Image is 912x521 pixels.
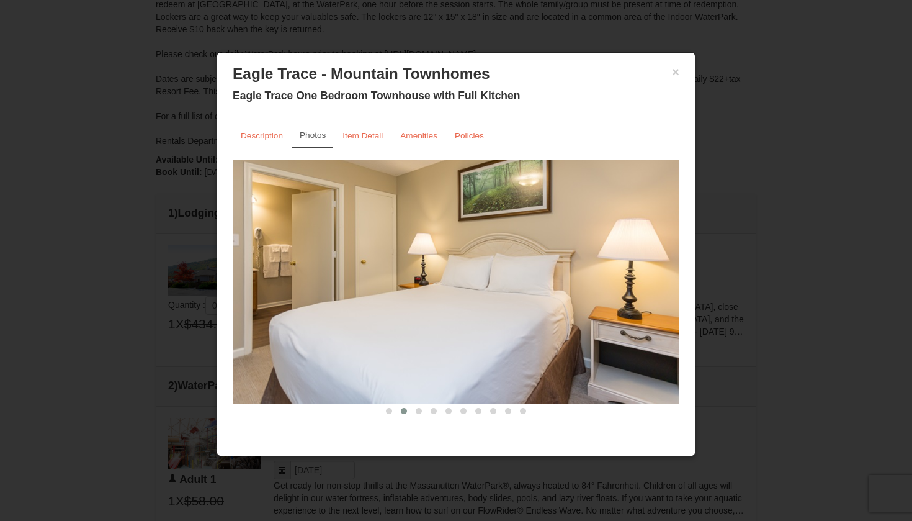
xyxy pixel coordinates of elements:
small: Amenities [400,131,437,140]
small: Item Detail [342,131,383,140]
button: × [672,66,679,78]
a: Item Detail [334,124,391,148]
small: Policies [455,131,484,140]
a: Description [233,124,291,148]
a: Photos [292,124,333,148]
a: Policies [447,124,492,148]
img: Renovated Bedroom [233,160,679,404]
h3: Eagle Trace - Mountain Townhomes [233,65,679,83]
small: Description [241,131,283,140]
h4: Eagle Trace One Bedroom Townhouse with Full Kitchen [233,89,679,102]
small: Photos [300,130,326,140]
a: Amenities [392,124,445,148]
